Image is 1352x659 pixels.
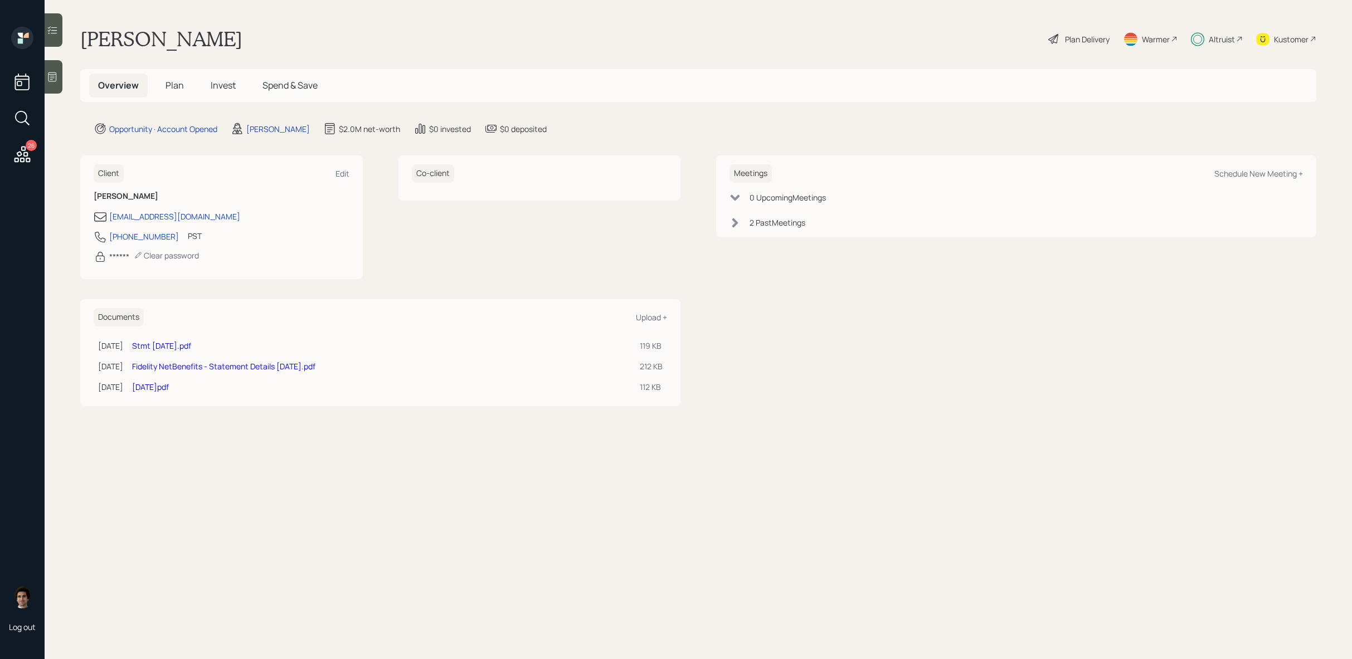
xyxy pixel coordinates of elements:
span: Overview [98,79,139,91]
div: $2.0M net-worth [339,123,400,135]
div: Log out [9,622,36,632]
div: 212 KB [640,360,663,372]
div: [DATE] [98,360,123,372]
div: [PERSON_NAME] [246,123,310,135]
div: [DATE] [98,381,123,393]
span: Spend & Save [262,79,318,91]
img: harrison-schaefer-headshot-2.png [11,586,33,608]
div: Edit [335,168,349,179]
span: Invest [211,79,236,91]
h1: [PERSON_NAME] [80,27,242,51]
div: [EMAIL_ADDRESS][DOMAIN_NAME] [109,211,240,222]
div: Kustomer [1274,33,1309,45]
a: Fidelity NetBenefits - Statement Details [DATE].pdf [132,361,315,372]
span: Plan [166,79,184,91]
div: Clear password [134,250,199,261]
h6: Co-client [412,164,454,183]
div: 2 Past Meeting s [750,217,805,228]
div: [PHONE_NUMBER] [109,231,179,242]
div: Warmer [1142,33,1170,45]
div: Schedule New Meeting + [1214,168,1303,179]
div: $0 invested [429,123,471,135]
a: Stmt [DATE].pdf [132,340,191,351]
h6: [PERSON_NAME] [94,192,349,201]
div: 0 Upcoming Meeting s [750,192,826,203]
div: PST [188,230,202,242]
div: 112 KB [640,381,663,393]
div: Plan Delivery [1065,33,1110,45]
a: [DATE]pdf [132,382,169,392]
h6: Documents [94,308,144,326]
h6: Meetings [730,164,772,183]
div: 119 KB [640,340,663,352]
div: Opportunity · Account Opened [109,123,217,135]
div: [DATE] [98,340,123,352]
div: Upload + [636,312,667,323]
div: Altruist [1209,33,1235,45]
div: $0 deposited [500,123,547,135]
div: 26 [26,140,37,151]
h6: Client [94,164,124,183]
